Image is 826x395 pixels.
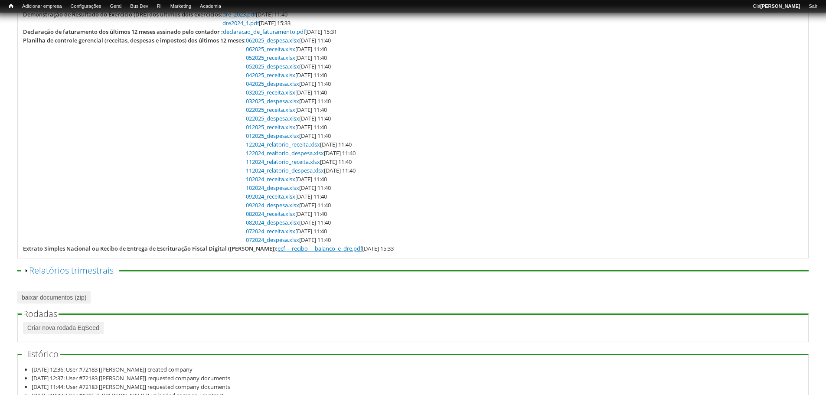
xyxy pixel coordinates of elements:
a: Adicionar empresa [18,2,66,11]
a: Criar nova rodada EqSeed [23,322,104,334]
span: [DATE] 11:40 [246,140,352,148]
span: [DATE] 11:40 [222,10,287,18]
a: 012025_receita.xlsx [246,123,295,131]
a: Marketing [166,2,196,11]
span: [DATE] 11:40 [246,201,331,209]
a: Geral [105,2,126,11]
a: Olá[PERSON_NAME] [748,2,804,11]
a: 022025_receita.xlsx [246,106,295,114]
a: 082024_receita.xlsx [246,210,295,218]
li: [DATE] 11:44: User #72183 [[PERSON_NAME]] requested company documents [32,382,803,391]
a: Configurações [66,2,106,11]
span: [DATE] 15:33 [222,19,291,27]
a: declaracao_de_faturamento.pdf [223,28,305,36]
a: 092024_despesa.xlsx [246,201,299,209]
a: 052025_despesa.xlsx [246,62,299,70]
a: 032025_despesa.xlsx [246,97,299,105]
a: 102024_receita.xlsx [246,175,295,183]
a: 122024_realtorio_despesa.xlsx [246,149,324,157]
a: 072024_receita.xlsx [246,227,295,235]
span: [DATE] 15:31 [223,28,337,36]
span: [DATE] 11:40 [246,193,327,200]
span: [DATE] 11:40 [246,132,331,140]
span: [DATE] 11:40 [246,80,331,88]
span: [DATE] 11:40 [246,219,331,226]
span: [DATE] 11:40 [246,71,327,79]
a: dre2024_1.pdf [222,19,259,27]
span: Histórico [23,348,59,360]
a: 092024_receita.xlsx [246,193,295,200]
span: [DATE] 11:40 [246,236,331,244]
strong: [PERSON_NAME] [760,3,800,9]
span: [DATE] 11:40 [246,114,331,122]
span: [DATE] 11:40 [246,36,331,44]
li: [DATE] 12:37: User #72183 [[PERSON_NAME]] requested company documents [32,374,803,382]
div: Planilha de controle gerencial (receitas, despesas e impostos) dos últimos 12 meses: [23,36,246,45]
span: [DATE] 11:40 [246,158,352,166]
span: [DATE] 11:40 [246,149,356,157]
a: 062025_despesa.xlsx [246,36,299,44]
span: [DATE] 11:40 [246,166,356,174]
a: 052025_receita.xlsx [246,54,295,62]
span: [DATE] 11:40 [246,123,327,131]
a: 032025_receita.xlsx [246,88,295,96]
span: [DATE] 11:40 [246,45,327,53]
div: Demonstração de Resultado do Exercício (DRE) dos últimos dois exercícios: [23,10,222,19]
a: baixar documentos (zip) [17,291,91,304]
a: 102024_despesa.xlsx [246,184,299,192]
span: [DATE] 15:33 [278,245,394,252]
div: Extrato Simples Nacional ou Recibo de Entrega de Escrituração Fiscal Digital ([PERSON_NAME]): [23,244,278,253]
a: 082024_despesa.xlsx [246,219,299,226]
div: Declaração de faturamento dos últimos 12 meses assinado pelo contador : [23,27,223,36]
span: [DATE] 11:40 [246,97,331,105]
a: 122024_relatorio_receita.xlsx [246,140,320,148]
a: Relatórios trimestrais [29,264,114,276]
span: [DATE] 11:40 [246,54,327,62]
span: [DATE] 11:40 [246,62,331,70]
span: [DATE] 11:40 [246,106,327,114]
a: Bus Dev [126,2,153,11]
span: [DATE] 11:40 [246,184,331,192]
a: 112024_relatorio_despesa.xlsx [246,166,324,174]
a: 012025_despesa.xlsx [246,132,299,140]
a: 062025_receita.xlsx [246,45,295,53]
a: Academia [196,2,225,11]
a: 022025_despesa.xlsx [246,114,299,122]
span: [DATE] 11:40 [246,175,327,183]
span: Rodadas [23,308,57,320]
a: Início [4,2,18,10]
a: ecf_-_recibo_-_balanco_e_dre.pdf [278,245,362,252]
a: 042025_receita.xlsx [246,71,295,79]
span: [DATE] 11:40 [246,88,327,96]
span: [DATE] 11:40 [246,210,327,218]
a: Sair [804,2,822,11]
a: 042025_despesa.xlsx [246,80,299,88]
span: Início [9,3,13,9]
a: 112024_relatorio_receita.xlsx [246,158,320,166]
li: [DATE] 12:36: User #72183 [[PERSON_NAME]] created company [32,365,803,374]
a: dre_2023.pdf [222,10,256,18]
span: [DATE] 11:40 [246,227,327,235]
a: 072024_despesa.xlsx [246,236,299,244]
a: RI [153,2,166,11]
